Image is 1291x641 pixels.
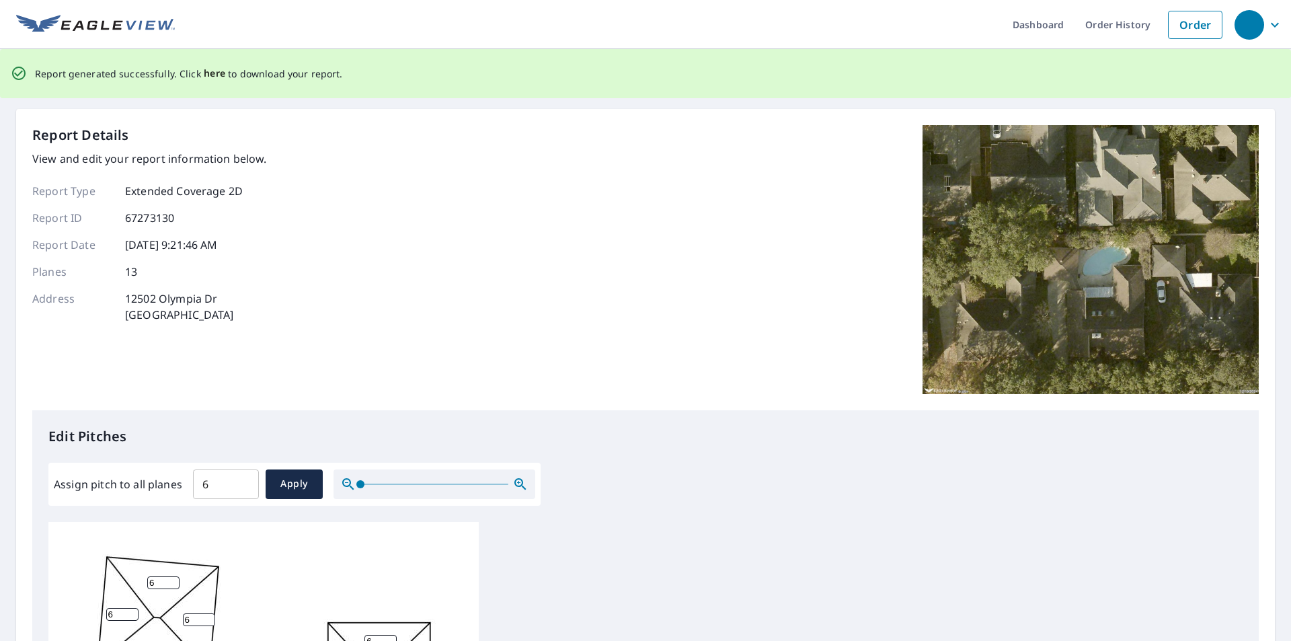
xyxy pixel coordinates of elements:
p: Report Details [32,125,129,145]
input: 00.0 [193,465,259,503]
p: Address [32,291,113,323]
p: Extended Coverage 2D [125,183,243,199]
p: 13 [125,264,137,280]
p: Report generated successfully. Click to download your report. [35,65,343,82]
span: Apply [276,476,312,492]
p: Edit Pitches [48,426,1243,447]
p: Report ID [32,210,113,226]
button: here [204,65,226,82]
label: Assign pitch to all planes [54,476,182,492]
p: Report Date [32,237,113,253]
p: Planes [32,264,113,280]
button: Apply [266,469,323,499]
img: Top image [923,125,1259,394]
p: 12502 Olympia Dr [GEOGRAPHIC_DATA] [125,291,234,323]
img: EV Logo [16,15,175,35]
p: [DATE] 9:21:46 AM [125,237,218,253]
p: Report Type [32,183,113,199]
p: View and edit your report information below. [32,151,267,167]
p: 67273130 [125,210,174,226]
a: Order [1168,11,1222,39]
